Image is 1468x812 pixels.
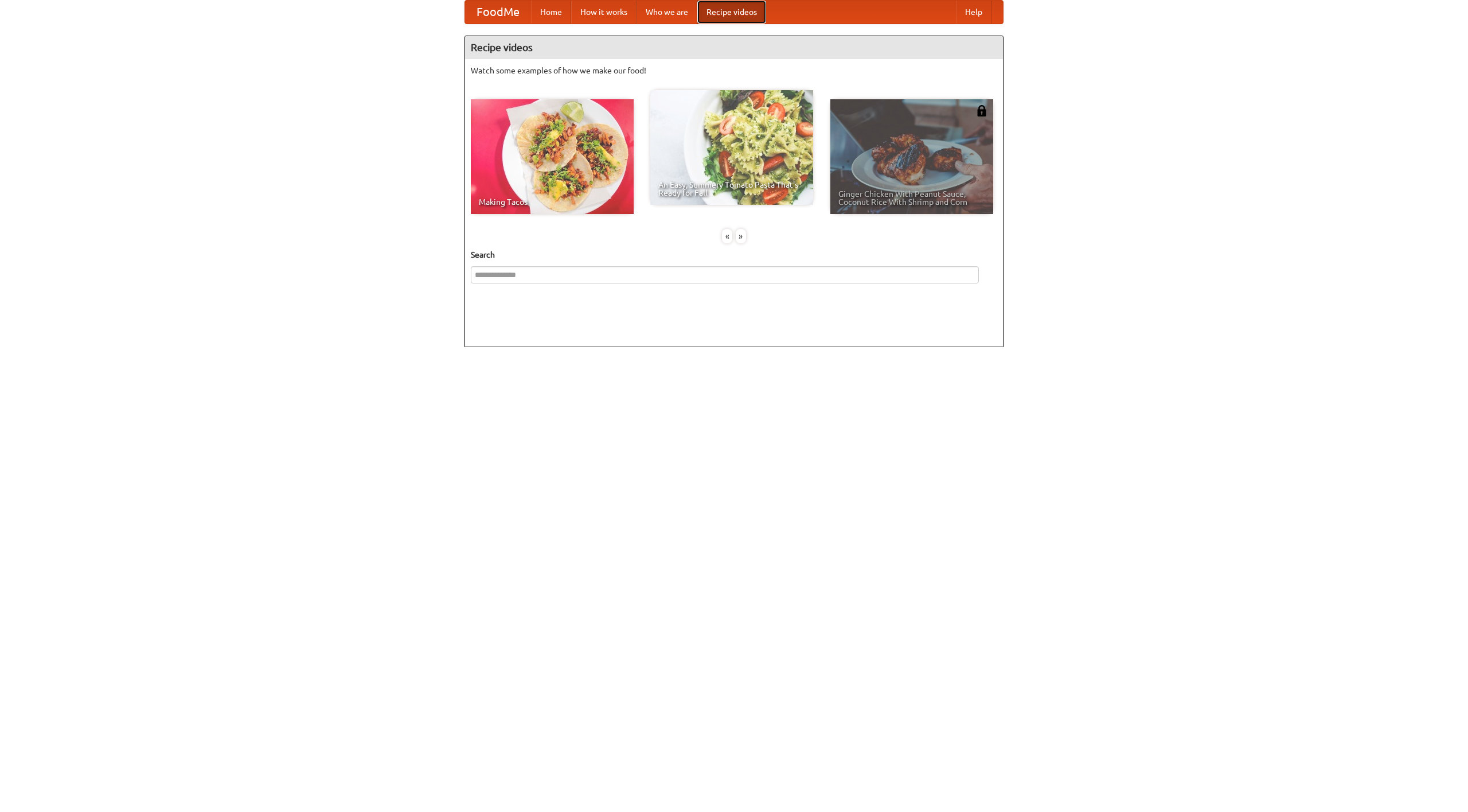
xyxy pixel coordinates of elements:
a: An Easy, Summery Tomato Pasta That's Ready for Fall [650,90,813,205]
a: How it works [571,1,637,24]
div: » [736,229,746,243]
a: Recipe videos [697,1,766,24]
span: An Easy, Summery Tomato Pasta That's Ready for Fall [658,181,805,197]
img: 483408.png [976,105,987,116]
a: Making Tacos [471,99,634,214]
h4: Recipe videos [465,36,1003,59]
a: Help [956,1,991,24]
div: « [722,229,732,243]
a: Home [531,1,571,24]
a: FoodMe [465,1,531,24]
a: Who we are [637,1,697,24]
p: Watch some examples of how we make our food! [471,65,997,76]
h5: Search [471,249,997,261]
span: Making Tacos [479,198,626,206]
